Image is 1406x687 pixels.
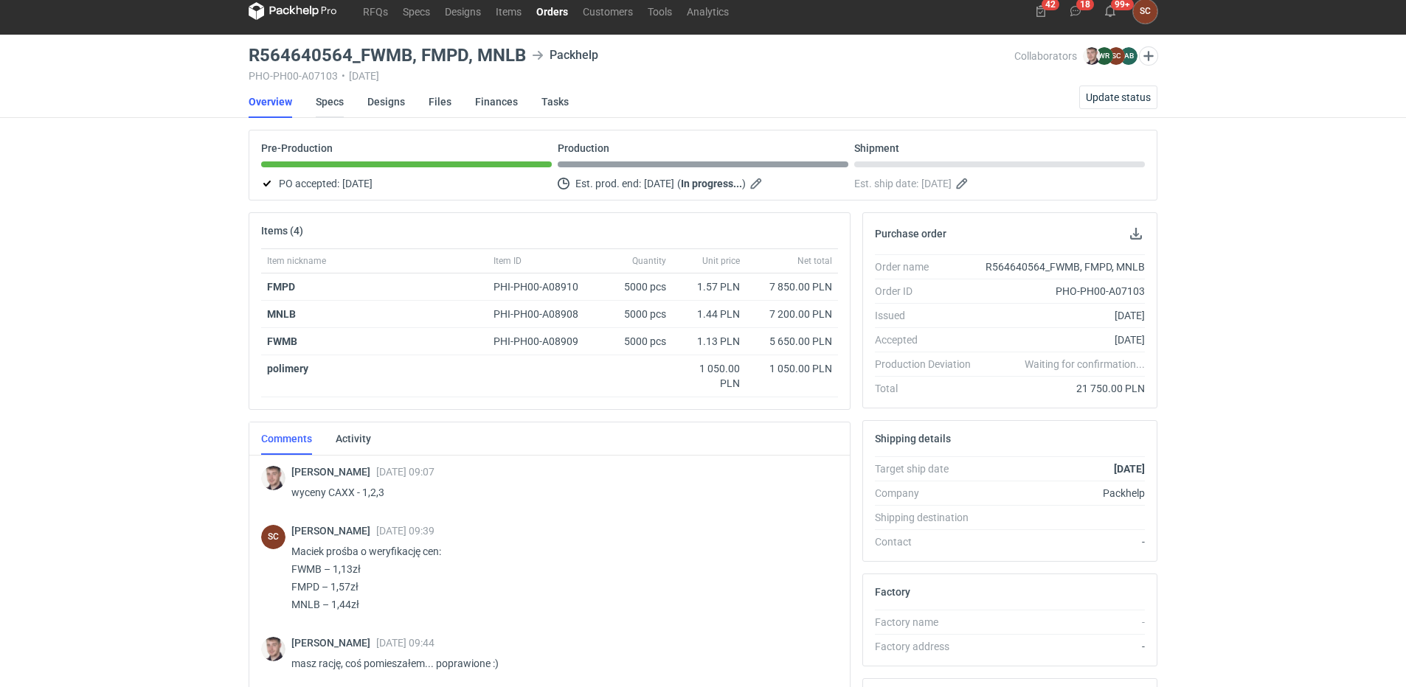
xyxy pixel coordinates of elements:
[644,175,674,192] span: [DATE]
[376,637,434,649] span: [DATE] 09:44
[875,510,983,525] div: Shipping destination
[678,307,740,321] div: 1.44 PLN
[261,525,285,549] figcaption: SC
[267,308,296,320] strong: MNLB
[875,381,983,396] div: Total
[749,175,766,192] button: Edit estimated production end date
[558,175,848,192] div: Est. prod. end:
[983,284,1145,299] div: PHO-PH00-A07103
[437,2,488,20] a: Designs
[681,178,742,189] strong: In progress...
[249,2,337,20] svg: Packhelp Pro
[1127,225,1145,243] button: Download PO
[854,175,1145,192] div: Est. ship date:
[632,255,666,267] span: Quantity
[678,361,740,391] div: 1 050.00 PLN
[854,142,899,154] p: Shipment
[742,178,746,189] em: )
[752,334,832,349] div: 5 650.00 PLN
[261,225,303,237] h2: Items (4)
[875,586,910,598] h2: Factory
[1025,357,1145,372] em: Waiting for confirmation...
[921,175,952,192] span: [DATE]
[1086,92,1151,102] span: Update status
[679,2,736,20] a: Analytics
[261,637,285,661] img: Maciej Sikora
[983,332,1145,347] div: [DATE]
[261,175,552,192] div: PO accepted:
[983,308,1145,323] div: [DATE]
[291,543,826,613] p: Maciek prośba o weryfikację cen: FWMB – 1,13zł FMPD – 1,57zł MNLB – 1,44zł
[875,486,983,501] div: Company
[1120,47,1137,65] figcaption: AB
[475,86,518,118] a: Finances
[875,639,983,654] div: Factory address
[376,466,434,478] span: [DATE] 09:07
[342,175,373,192] span: [DATE]
[291,655,826,672] p: masz rację, coś pomieszałem... poprawione :)
[291,466,376,478] span: [PERSON_NAME]
[532,46,598,64] div: Packhelp
[640,2,679,20] a: Tools
[267,255,326,267] span: Item nickname
[1079,86,1157,109] button: Update status
[983,615,1145,630] div: -
[291,525,376,537] span: [PERSON_NAME]
[875,534,983,549] div: Contact
[267,363,308,374] strong: polimery
[558,142,609,154] p: Production
[261,422,312,455] a: Comments
[955,175,972,192] button: Edit estimated shipping date
[678,279,740,294] div: 1.57 PLN
[376,525,434,537] span: [DATE] 09:39
[261,466,285,490] img: Maciej Sikora
[983,486,1145,501] div: Packhelp
[983,259,1145,274] div: R564640564_FWMB, FMPD, MNLB
[261,142,333,154] p: Pre-Production
[336,422,371,455] a: Activity
[875,228,946,240] h2: Purchase order
[875,308,983,323] div: Issued
[291,484,826,501] p: wyceny CAXX - 1,2,3
[752,361,832,376] div: 1 050.00 PLN
[752,279,832,294] div: 7 850.00 PLN
[1114,463,1145,475] strong: [DATE]
[677,178,681,189] em: (
[494,255,522,267] span: Item ID
[1095,47,1113,65] figcaption: WR
[575,2,640,20] a: Customers
[261,525,285,549] div: Sylwia Cichórz
[541,86,569,118] a: Tasks
[875,615,983,630] div: Factory name
[291,637,376,649] span: [PERSON_NAME]
[316,86,344,118] a: Specs
[678,334,740,349] div: 1.13 PLN
[367,86,405,118] a: Designs
[1107,47,1125,65] figcaption: SC
[267,281,295,293] strong: FMPD
[1139,46,1158,66] button: Edit collaborators
[598,273,672,301] div: 5000 pcs
[249,46,526,64] h3: R564640564_FWMB, FMPD, MNLB
[598,328,672,355] div: 5000 pcs
[598,301,672,328] div: 5000 pcs
[267,335,297,347] strong: FWMB
[875,332,983,347] div: Accepted
[983,381,1145,396] div: 21 750.00 PLN
[1083,47,1101,65] img: Maciej Sikora
[529,2,575,20] a: Orders
[249,70,1014,82] div: PHO-PH00-A07103 [DATE]
[395,2,437,20] a: Specs
[875,284,983,299] div: Order ID
[249,86,292,118] a: Overview
[494,334,592,349] div: PHI-PH00-A08909
[875,259,983,274] div: Order name
[494,279,592,294] div: PHI-PH00-A08910
[429,86,451,118] a: Files
[356,2,395,20] a: RFQs
[875,357,983,372] div: Production Deviation
[983,639,1145,654] div: -
[875,461,983,476] div: Target ship date
[702,255,740,267] span: Unit price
